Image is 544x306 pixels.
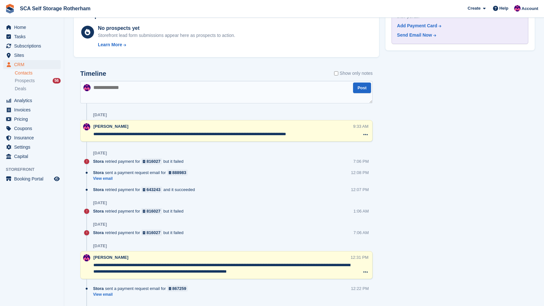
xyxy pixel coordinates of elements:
[93,158,104,164] span: Stora
[334,70,338,77] input: Show only notes
[98,41,235,48] a: Learn More
[468,5,480,12] span: Create
[93,230,104,236] span: Stora
[3,23,61,32] a: menu
[397,22,520,29] a: Add Payment Card
[3,32,61,41] a: menu
[93,187,198,193] div: retried payment for and it succeeded
[93,208,187,214] div: retried payment for but it failed
[15,77,61,84] a: Prospects 56
[353,123,368,129] div: 9:33 AM
[98,32,235,39] div: Storefront lead form submissions appear here as prospects to action.
[14,133,53,142] span: Insurance
[14,96,53,105] span: Analytics
[93,208,104,214] span: Stora
[14,32,53,41] span: Tasks
[98,41,122,48] div: Learn More
[93,176,191,181] a: View email
[141,208,162,214] a: 816027
[15,78,35,84] span: Prospects
[3,143,61,152] a: menu
[353,208,369,214] div: 1:06 AM
[83,123,90,130] img: Sam Chapman
[522,5,538,12] span: Account
[353,230,369,236] div: 7:06 AM
[15,86,26,92] span: Deals
[172,285,186,292] div: 867259
[14,152,53,161] span: Capital
[351,285,369,292] div: 12:22 PM
[80,70,106,77] h2: Timeline
[167,285,188,292] a: 867259
[14,124,53,133] span: Coupons
[3,60,61,69] a: menu
[147,158,160,164] div: 816027
[93,255,128,260] span: [PERSON_NAME]
[147,230,160,236] div: 816027
[93,158,187,164] div: retried payment for but it failed
[3,152,61,161] a: menu
[93,222,107,227] div: [DATE]
[53,78,61,83] div: 56
[350,254,368,260] div: 12:31 PM
[93,187,104,193] span: Stora
[14,51,53,60] span: Sites
[15,70,61,76] a: Contacts
[93,243,107,249] div: [DATE]
[3,115,61,124] a: menu
[397,22,437,29] div: Add Payment Card
[14,115,53,124] span: Pricing
[3,41,61,50] a: menu
[499,5,508,12] span: Help
[3,124,61,133] a: menu
[93,285,191,292] div: sent a payment request email for
[353,83,371,93] button: Post
[93,170,191,176] div: sent a payment request email for
[514,5,521,12] img: Sam Chapman
[3,96,61,105] a: menu
[15,85,61,92] a: Deals
[93,170,104,176] span: Stora
[93,124,128,129] span: [PERSON_NAME]
[5,4,15,13] img: stora-icon-8386f47178a22dfd0bd8f6a31ec36ba5ce8667c1dd55bd0f319d3a0aa187defe.svg
[3,105,61,114] a: menu
[14,41,53,50] span: Subscriptions
[141,230,162,236] a: 816027
[397,32,432,39] div: Send Email Now
[3,174,61,183] a: menu
[141,158,162,164] a: 816027
[93,292,191,297] a: View email
[93,230,187,236] div: retried payment for but it failed
[3,51,61,60] a: menu
[53,175,61,183] a: Preview store
[14,174,53,183] span: Booking Portal
[147,208,160,214] div: 816027
[172,170,186,176] div: 888983
[83,254,90,261] img: Sam Chapman
[14,105,53,114] span: Invoices
[83,84,91,91] img: Sam Chapman
[6,166,64,173] span: Storefront
[98,24,235,32] div: No prospects yet
[93,285,104,292] span: Stora
[353,158,369,164] div: 7:06 PM
[167,170,188,176] a: 888983
[147,187,160,193] div: 643243
[17,3,93,14] a: SCA Self Storage Rotherham
[93,112,107,118] div: [DATE]
[141,187,162,193] a: 643243
[93,200,107,205] div: [DATE]
[93,151,107,156] div: [DATE]
[3,133,61,142] a: menu
[14,23,53,32] span: Home
[351,170,369,176] div: 12:08 PM
[14,60,53,69] span: CRM
[334,70,373,77] label: Show only notes
[351,187,369,193] div: 12:07 PM
[14,143,53,152] span: Settings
